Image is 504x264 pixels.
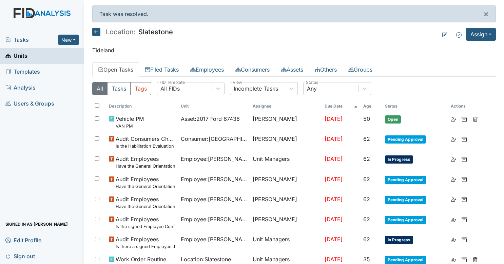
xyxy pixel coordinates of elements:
[5,51,27,61] span: Units
[385,135,426,144] span: Pending Approval
[58,35,79,45] button: New
[325,216,343,223] span: [DATE]
[116,183,175,190] small: Have the General Orientation and ICF Orientation forms been completed?
[462,155,467,163] a: Archive
[116,195,175,210] span: Audit Employees Have the General Orientation and ICF Orientation forms been completed?
[385,216,426,224] span: Pending Approval
[181,155,247,163] span: Employee : [PERSON_NAME]
[234,84,278,93] div: Incomplete Tasks
[325,135,343,142] span: [DATE]
[322,100,361,112] th: Toggle SortBy
[116,115,144,129] span: Vehicle PM VAN PM
[139,62,185,77] a: Filed Tasks
[250,132,322,152] td: [PERSON_NAME]
[250,112,322,132] td: [PERSON_NAME]
[181,175,247,183] span: Employee : [PERSON_NAME]
[92,28,173,36] h5: Slatestone
[385,196,426,204] span: Pending Approval
[462,195,467,203] a: Archive
[325,155,343,162] span: [DATE]
[325,115,343,122] span: [DATE]
[343,62,378,77] a: Groups
[462,175,467,183] a: Archive
[181,215,247,223] span: Employee : [PERSON_NAME]
[385,176,426,184] span: Pending Approval
[462,135,467,143] a: Archive
[250,192,322,212] td: [PERSON_NAME]
[462,255,467,263] a: Archive
[116,223,175,230] small: Is the signed Employee Confidentiality Agreement in the file (HIPPA)?
[462,115,467,123] a: Archive
[275,62,309,77] a: Assets
[92,82,151,95] div: Type filter
[5,98,54,109] span: Users & Groups
[107,82,131,95] button: Tasks
[325,256,343,263] span: [DATE]
[462,235,467,243] a: Archive
[250,212,322,232] td: [PERSON_NAME]
[130,82,151,95] button: Tags
[250,100,322,112] th: Assignee
[181,195,247,203] span: Employee : [PERSON_NAME]
[382,100,448,112] th: Toggle SortBy
[5,219,68,229] span: Signed in as [PERSON_NAME]
[462,215,467,223] a: Archive
[116,163,175,169] small: Have the General Orientation and ICF Orientation forms been completed?
[325,196,343,203] span: [DATE]
[250,232,322,252] td: Unit Managers
[385,236,413,244] span: In Progress
[363,176,370,183] span: 62
[92,82,108,95] button: All
[472,115,478,123] a: Delete
[116,243,175,250] small: Is there a signed Employee Job Description in the file for the employee's current position?
[92,5,496,22] div: Task was resolved.
[181,135,247,143] span: Consumer : [GEOGRAPHIC_DATA], [GEOGRAPHIC_DATA]
[5,36,58,44] a: Tasks
[185,62,230,77] a: Employees
[309,62,343,77] a: Others
[448,100,482,112] th: Actions
[178,100,250,112] th: Toggle SortBy
[363,216,370,223] span: 62
[466,28,496,41] button: Assign
[363,115,370,122] span: 50
[361,100,382,112] th: Toggle SortBy
[307,84,317,93] div: Any
[250,152,322,172] td: Unit Managers
[160,84,180,93] div: All FIDs
[363,196,370,203] span: 62
[181,255,231,263] span: Location : Slatestone
[116,215,175,230] span: Audit Employees Is the signed Employee Confidentiality Agreement in the file (HIPPA)?
[385,115,401,124] span: Open
[5,235,41,245] span: Edit Profile
[477,6,496,22] button: ×
[116,235,175,250] span: Audit Employees Is there a signed Employee Job Description in the file for the employee's current...
[5,251,35,261] span: Sign out
[181,235,247,243] span: Employee : [PERSON_NAME]
[5,67,40,77] span: Templates
[325,236,343,243] span: [DATE]
[116,143,175,149] small: Is the Habilitation Evaluation current (no more than one year old)?
[363,135,370,142] span: 62
[116,155,175,169] span: Audit Employees Have the General Orientation and ICF Orientation forms been completed?
[116,175,175,190] span: Audit Employees Have the General Orientation and ICF Orientation forms been completed?
[181,115,240,123] span: Asset : 2017 Ford 67436
[106,29,136,35] span: Location:
[92,62,139,77] a: Open Tasks
[363,256,370,263] span: 35
[95,103,99,108] input: Toggle All Rows Selected
[106,100,178,112] th: Toggle SortBy
[363,236,370,243] span: 62
[116,123,144,129] small: VAN PM
[363,155,370,162] span: 62
[385,155,413,164] span: In Progress
[483,9,489,19] span: ×
[250,172,322,192] td: [PERSON_NAME]
[116,135,175,149] span: Audit Consumers Charts Is the Habilitation Evaluation current (no more than one year old)?
[325,176,343,183] span: [DATE]
[385,256,426,264] span: Pending Approval
[5,82,36,93] span: Analysis
[116,203,175,210] small: Have the General Orientation and ICF Orientation forms been completed?
[230,62,275,77] a: Consumers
